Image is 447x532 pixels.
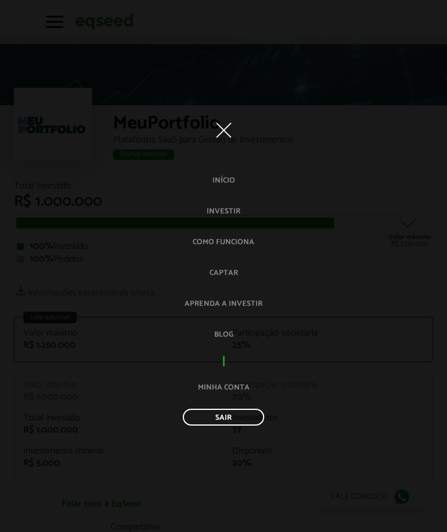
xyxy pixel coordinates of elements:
[183,409,264,426] a: Sair
[198,378,250,397] a: Minha conta
[212,171,235,190] a: Início
[214,325,233,344] a: Blog
[193,233,254,252] a: Como funciona
[185,294,262,313] a: Aprenda a investir
[210,263,238,283] a: Captar
[207,202,240,221] a: Investir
